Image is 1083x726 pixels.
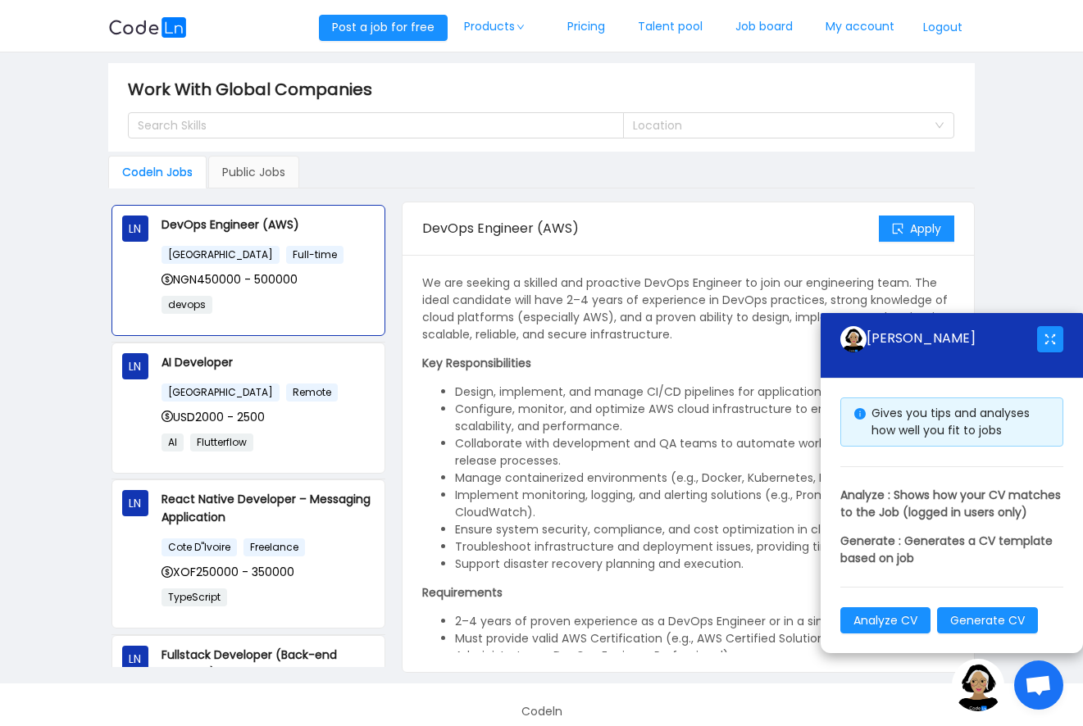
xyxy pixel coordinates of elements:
[162,274,173,285] i: icon: dollar
[455,435,954,470] li: Collaborate with development and QA teams to automate workflows and improve release processes.
[422,355,531,371] strong: Key Responsibilities
[455,401,954,435] li: Configure, monitor, and optimize AWS cloud infrastructure to ensure availability, scalability, an...
[319,19,448,35] a: Post a job for free
[162,409,265,425] span: USD2000 - 2500
[129,353,141,379] span: LN
[162,246,280,264] span: [GEOGRAPHIC_DATA]
[633,117,926,134] div: Location
[162,383,280,402] span: [GEOGRAPHIC_DATA]
[1037,326,1063,352] button: icon: fullscreen
[455,538,954,556] li: Troubleshoot infrastructure and deployment issues, providing timely resolutions.
[286,246,344,264] span: Full-time
[286,383,338,402] span: Remote
[455,556,954,573] li: Support disaster recovery planning and execution.
[952,659,1004,711] img: ground.ddcf5dcf.png
[1014,660,1063,710] div: Open chat
[162,646,375,682] p: Fullstack Developer (Back-end oriented)
[319,15,448,41] button: Post a job for free
[422,275,954,343] p: We are seeking a skilled and proactive DevOps Engineer to join our engineering team. The ideal ca...
[108,17,187,38] img: logobg.f302741d.svg
[422,219,579,238] span: DevOps Engineer (AWS)
[516,23,526,31] i: icon: down
[854,408,866,420] i: icon: info-circle
[162,216,375,234] p: DevOps Engineer (AWS)
[911,15,975,41] button: Logout
[162,353,375,371] p: AI Developer
[162,411,173,422] i: icon: dollar
[138,117,599,134] div: Search Skills
[162,490,375,526] p: React Native Developer – Messaging Application
[455,470,954,487] li: Manage containerized environments (e.g., Docker, Kubernetes, ECS, EKS).
[108,156,207,188] div: Codeln Jobs
[455,487,954,521] li: Implement monitoring, logging, and alerting solutions (e.g., Prometheus, Grafana, CloudWatch).
[162,433,184,451] span: AI
[129,490,141,516] span: LN
[162,296,212,314] span: devops
[455,383,954,401] li: Design, implement, and manage CI/CD pipelines for application deployment.
[840,487,1063,521] p: Analyze : Shows how your CV matches to the Job (logged in users only)
[935,120,944,132] i: icon: down
[937,607,1038,633] button: Generate CV
[840,607,931,633] button: Analyze CV
[840,533,1063,567] p: Generate : Generates a CV template based on job
[455,630,954,665] li: Must provide valid AWS Certification (e.g., AWS Certified Solutions Architect, SysOps Administrat...
[129,646,141,672] span: LN
[422,584,503,601] strong: Requirements
[162,564,294,580] span: XOF250000 - 350000
[243,538,305,556] span: Freelance
[128,76,382,102] span: Work With Global Companies
[162,566,173,578] i: icon: dollar
[879,216,954,242] button: icon: selectApply
[840,326,1037,352] div: [PERSON_NAME]
[129,216,141,242] span: LN
[190,433,253,451] span: Flutterflow
[455,521,954,538] li: Ensure system security, compliance, and cost optimization in cloud usage.
[162,271,298,288] span: NGN450000 - 500000
[208,156,299,188] div: Public Jobs
[455,613,954,630] li: 2–4 years of proven experience as a DevOps Engineer or in a similar role.
[162,588,227,606] span: TypeScript
[162,538,237,556] span: Cote D"Ivoire
[840,326,867,352] img: ground.ddcf5dcf.png
[871,405,1030,438] span: Gives you tips and analyses how well you fit to jobs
